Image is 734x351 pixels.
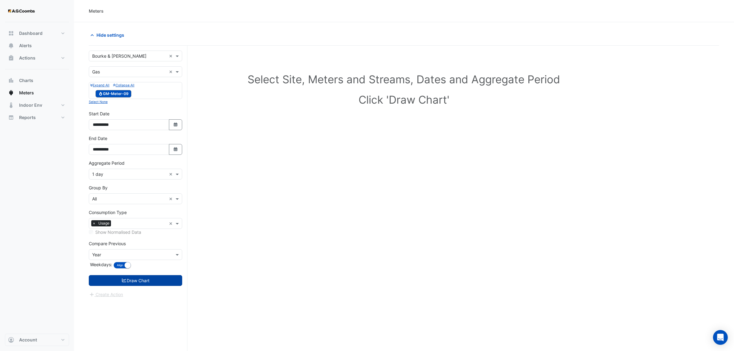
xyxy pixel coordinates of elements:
label: Aggregate Period [89,160,125,166]
small: Select None [89,100,108,104]
app-icon: Indoor Env [8,102,14,108]
app-icon: Dashboard [8,30,14,36]
button: Reports [5,111,69,124]
button: Collapse All [113,82,134,88]
div: Meters [89,8,104,14]
fa-icon: Select Date [173,122,178,127]
h1: Click 'Draw Chart' [99,93,709,106]
app-icon: Meters [8,90,14,96]
span: Clear [169,171,174,177]
label: End Date [89,135,107,142]
div: Selected meters/streams do not support normalisation [89,229,182,235]
label: Show Normalised Data [95,229,141,235]
span: Charts [19,77,33,84]
small: Collapse All [113,83,134,87]
label: Start Date [89,110,109,117]
button: Hide settings [89,30,128,40]
app-icon: Reports [8,114,14,121]
button: Dashboard [5,27,69,39]
span: Hide settings [96,32,124,38]
h1: Select Site, Meters and Streams, Dates and Aggregate Period [99,73,709,86]
span: Clear [169,220,174,227]
img: Company Logo [7,5,35,17]
label: Compare Previous [89,240,126,247]
label: Weekdays: [89,261,112,268]
span: Usage [97,220,111,226]
app-icon: Actions [8,55,14,61]
button: Indoor Env [5,99,69,111]
button: Draw Chart [89,275,182,286]
button: Meters [5,87,69,99]
app-escalated-ticket-create-button: Please draw the charts first [89,291,124,297]
span: Actions [19,55,35,61]
span: GM-Meter-09 [96,90,131,97]
span: Dashboard [19,30,43,36]
div: Open Intercom Messenger [713,330,728,345]
span: Alerts [19,43,32,49]
app-icon: Charts [8,77,14,84]
span: Indoor Env [19,102,42,108]
button: Expand All [90,82,109,88]
label: Group By [89,184,108,191]
app-icon: Alerts [8,43,14,49]
button: Actions [5,52,69,64]
span: Clear [169,53,174,59]
span: Reports [19,114,36,121]
small: Expand All [90,83,109,87]
span: Clear [169,68,174,75]
button: Alerts [5,39,69,52]
button: Charts [5,74,69,87]
span: Meters [19,90,34,96]
button: Account [5,334,69,346]
fa-icon: Select Date [173,147,178,152]
button: Select None [89,99,108,105]
span: Clear [169,196,174,202]
span: × [91,220,97,226]
span: Account [19,337,37,343]
fa-icon: Gas [98,91,103,96]
label: Consumption Type [89,209,127,216]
